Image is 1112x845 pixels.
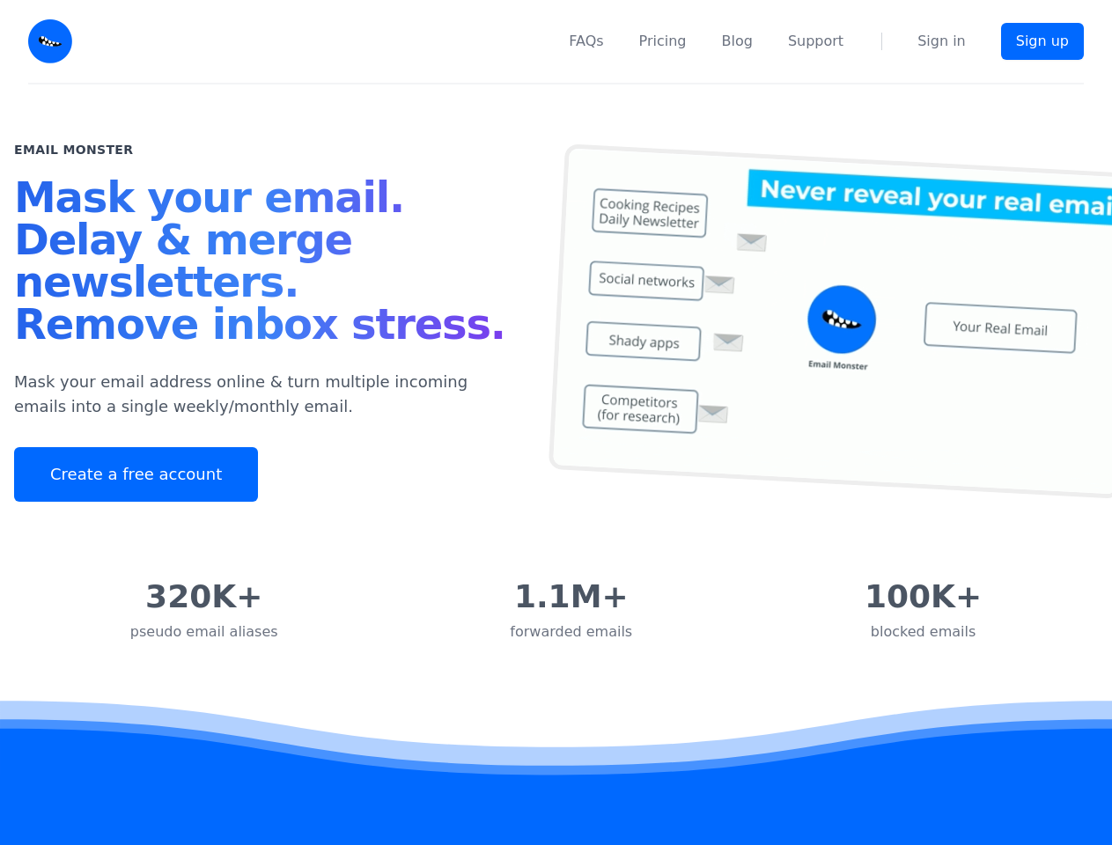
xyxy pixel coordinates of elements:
a: Create a free account [14,447,258,502]
a: FAQs [569,31,603,52]
a: Blog [722,31,753,52]
h2: Email Monster [14,141,133,158]
div: forwarded emails [510,621,632,643]
div: 1.1M+ [510,579,632,614]
a: Sign up [1001,23,1084,60]
div: 320K+ [130,579,278,614]
img: Email Monster [28,19,72,63]
div: blocked emails [865,621,982,643]
h1: Mask your email. Delay & merge newsletters. Remove inbox stress. [14,176,514,352]
a: Pricing [639,31,687,52]
a: Support [788,31,843,52]
div: pseudo email aliases [130,621,278,643]
a: Sign in [917,31,966,52]
p: Mask your email address online & turn multiple incoming emails into a single weekly/monthly email. [14,370,514,419]
div: 100K+ [865,579,982,614]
